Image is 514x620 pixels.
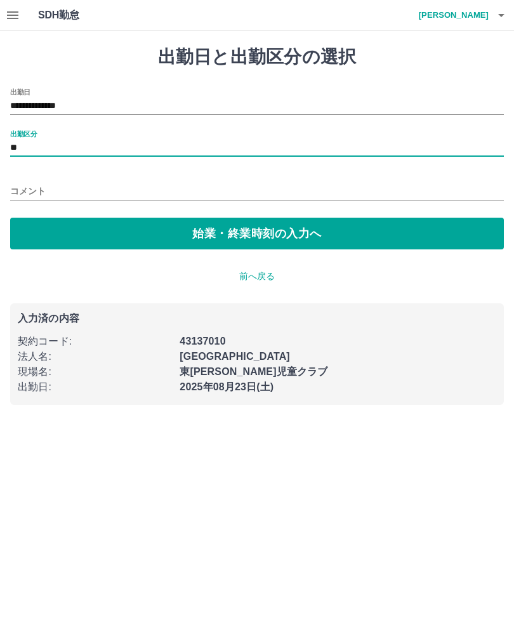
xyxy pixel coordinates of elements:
[18,349,172,364] p: 法人名 :
[10,87,30,96] label: 出勤日
[18,379,172,395] p: 出勤日 :
[10,46,504,68] h1: 出勤日と出勤区分の選択
[180,366,327,377] b: 東[PERSON_NAME]児童クラブ
[180,381,273,392] b: 2025年08月23日(土)
[10,270,504,283] p: 前へ戻る
[18,364,172,379] p: 現場名 :
[180,336,225,346] b: 43137010
[10,129,37,138] label: 出勤区分
[10,218,504,249] button: 始業・終業時刻の入力へ
[180,351,290,362] b: [GEOGRAPHIC_DATA]
[18,313,496,324] p: 入力済の内容
[18,334,172,349] p: 契約コード :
